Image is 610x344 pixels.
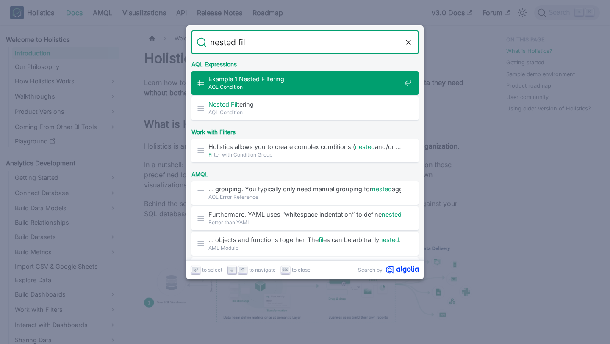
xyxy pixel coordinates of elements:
[358,266,419,274] a: Search byAlgolia
[191,257,419,281] a: … thefiltering condition such as the case ofnestedaggregation.AQL in 30 minutes
[208,151,401,159] span: ter with Condition Group
[282,267,288,273] svg: Escape key
[208,218,401,226] span: Better than YAML
[191,181,419,205] a: … grouping. You typically only need manual grouping fornestedaggregations.AQL Error Reference
[191,206,419,230] a: Furthermore, YAML uses “whitespace indentation” to definenestedstructures. This …Better than YAML
[208,101,229,108] mark: Nested
[386,266,419,274] svg: Algolia
[202,266,222,274] span: to select
[191,232,419,256] a: … objects and functions together. Thefiles can be arbitrarilynested.AML Module
[319,236,323,243] mark: fil
[358,266,383,274] span: Search by
[292,266,311,274] span: to close
[191,139,419,162] a: Holistics allows you to create complex conditions (nestedand/or …Filter with Condition Group
[191,71,419,95] a: Example 1:Nested Filtering​AQL Condition
[229,267,235,273] svg: Arrow down
[208,151,214,158] mark: Fil
[208,100,401,108] span: tering
[208,244,401,252] span: AML Module
[208,236,401,244] span: … objects and functions together. The es can be arbitrarily .
[208,75,401,83] span: Example 1: tering​
[207,30,403,54] input: Search docs
[355,143,375,150] mark: nested
[208,185,401,193] span: … grouping. You typically only need manual grouping for aggregations.
[208,210,401,218] span: Furthermore, YAML uses “whitespace indentation” to define structures. This …
[193,267,199,273] svg: Enter key
[249,266,276,274] span: to navigate
[208,143,401,151] span: Holistics allows you to create complex conditions ( and/or …
[382,211,402,218] mark: nested
[208,83,401,91] span: AQL Condition
[372,185,392,193] mark: nested
[190,164,420,181] div: AMQL
[191,96,419,120] a: Nested FilteringAQL Condition
[261,75,268,83] mark: Fil
[190,54,420,71] div: AQL Expressions
[240,267,246,273] svg: Arrow up
[208,108,401,116] span: AQL Condition
[231,101,237,108] mark: Fil
[403,37,413,47] button: Clear the query
[190,122,420,139] div: Work with Filters
[239,75,260,83] mark: Nested
[208,193,401,201] span: AQL Error Reference
[379,236,399,243] mark: nested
